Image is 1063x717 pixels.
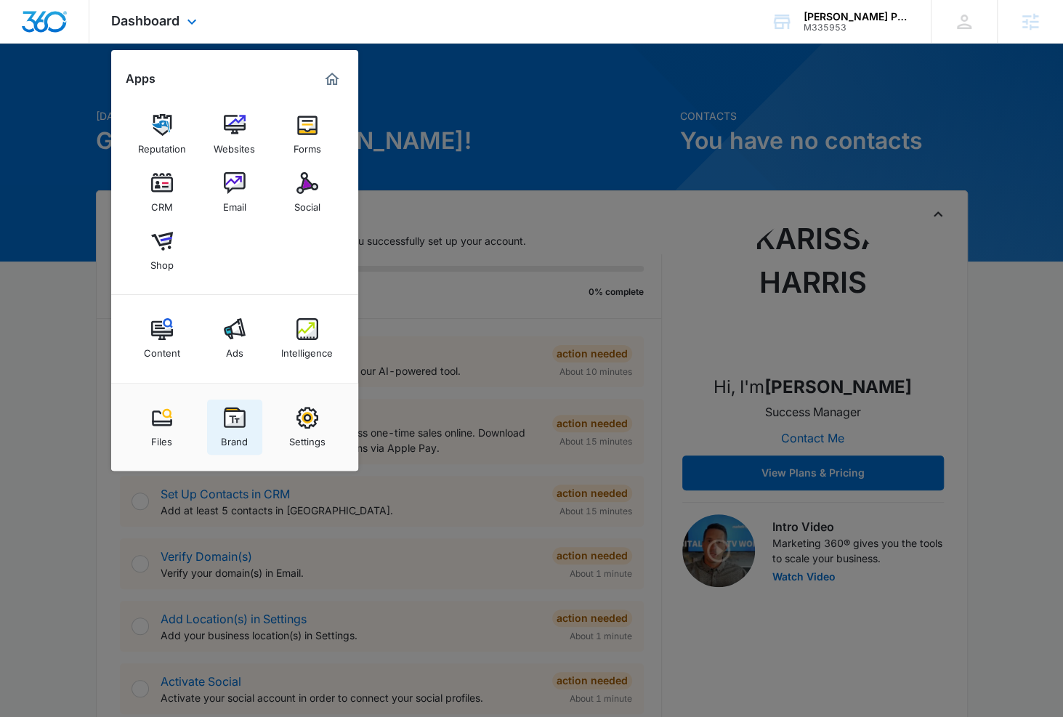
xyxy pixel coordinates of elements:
[134,107,190,162] a: Reputation
[804,11,910,23] div: account name
[289,429,326,447] div: Settings
[144,340,180,359] div: Content
[223,194,246,213] div: Email
[207,400,262,455] a: Brand
[221,429,248,447] div: Brand
[281,340,333,359] div: Intelligence
[207,165,262,220] a: Email
[280,400,335,455] a: Settings
[280,311,335,366] a: Intelligence
[280,107,335,162] a: Forms
[214,136,255,155] div: Websites
[151,429,172,447] div: Files
[151,194,173,213] div: CRM
[134,400,190,455] a: Files
[111,13,179,28] span: Dashboard
[138,136,186,155] div: Reputation
[226,340,243,359] div: Ads
[294,136,321,155] div: Forms
[134,311,190,366] a: Content
[320,68,344,91] a: Marketing 360® Dashboard
[134,223,190,278] a: Shop
[150,252,174,271] div: Shop
[134,165,190,220] a: CRM
[207,107,262,162] a: Websites
[207,311,262,366] a: Ads
[280,165,335,220] a: Social
[804,23,910,33] div: account id
[294,194,320,213] div: Social
[126,72,155,86] h2: Apps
